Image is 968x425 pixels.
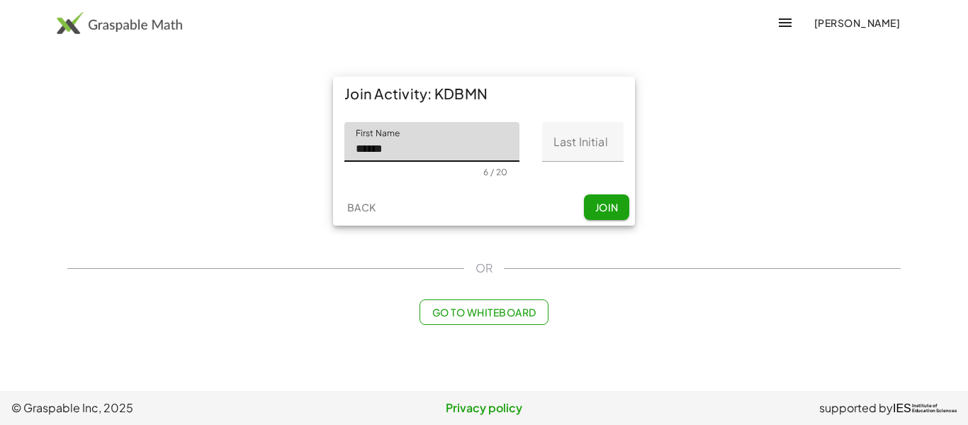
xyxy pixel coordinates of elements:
span: Join [595,201,618,214]
span: supported by [819,399,893,416]
a: Privacy policy [327,399,642,416]
button: [PERSON_NAME] [802,10,911,35]
span: [PERSON_NAME] [814,16,900,29]
button: Join [584,194,629,220]
div: 6 / 20 [483,167,507,177]
span: IES [893,402,911,415]
span: Go to Whiteboard [432,306,536,319]
span: Institute of Education Sciences [912,404,957,414]
button: Go to Whiteboard [420,299,548,325]
span: Back [347,201,376,214]
a: IESInstitute ofEducation Sciences [893,399,957,416]
span: OR [475,260,493,277]
div: Join Activity: KDBMN [333,77,635,111]
button: Back [339,194,384,220]
span: © Graspable Inc, 2025 [11,399,327,416]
